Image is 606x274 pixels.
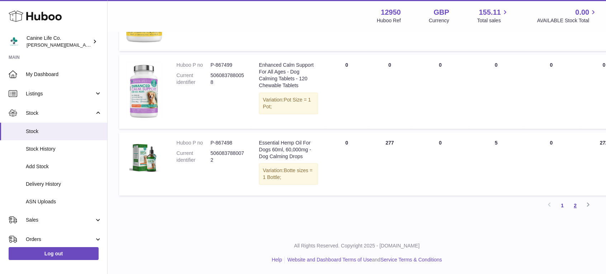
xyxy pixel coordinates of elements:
[537,17,597,24] span: AVAILABLE Stock Total
[210,72,245,86] dd: 5060837880058
[550,62,553,68] span: 0
[368,55,411,128] td: 0
[469,132,523,195] td: 5
[26,198,102,205] span: ASN Uploads
[210,140,245,146] dd: P-867498
[259,62,318,89] div: Enhanced Calm Support For All Ages - Dog Calming Tablets - 120 Chewable Tablets
[26,181,102,188] span: Delivery History
[556,199,569,212] a: 1
[575,8,589,17] span: 0.00
[287,257,372,263] a: Website and Dashboard Terms of Use
[377,17,401,24] div: Huboo Ref
[126,140,162,175] img: product image
[569,199,582,212] a: 2
[210,62,245,68] dd: P-867499
[272,257,282,263] a: Help
[26,217,94,223] span: Sales
[176,62,210,68] dt: Huboo P no
[26,90,94,97] span: Listings
[27,42,144,48] span: [PERSON_NAME][EMAIL_ADDRESS][DOMAIN_NAME]
[434,8,449,17] strong: GBP
[9,247,99,260] a: Log out
[263,167,313,180] span: Botte sizes = 1 Bottle;
[113,242,600,249] p: All Rights Reserved. Copyright 2025 - [DOMAIN_NAME]
[259,163,318,185] div: Variation:
[411,55,469,128] td: 0
[26,110,94,117] span: Stock
[26,236,94,243] span: Orders
[411,132,469,195] td: 0
[176,140,210,146] dt: Huboo P no
[26,71,102,78] span: My Dashboard
[285,256,442,263] li: and
[26,128,102,135] span: Stock
[176,72,210,86] dt: Current identifier
[9,36,19,47] img: kevin@clsgltd.co.uk
[368,132,411,195] td: 277
[26,163,102,170] span: Add Stock
[263,97,311,109] span: Pot Size = 1 Pot;
[477,17,509,24] span: Total sales
[325,132,368,195] td: 0
[26,146,102,152] span: Stock History
[429,17,449,24] div: Currency
[210,150,245,164] dd: 5060837880072
[259,93,318,114] div: Variation:
[381,8,401,17] strong: 12950
[380,257,442,263] a: Service Terms & Conditions
[469,55,523,128] td: 0
[325,55,368,128] td: 0
[259,140,318,160] div: Essential Hemp Oil For Dogs 60ml, 60,000mg - Dog Calming Drops
[537,8,597,24] a: 0.00 AVAILABLE Stock Total
[176,150,210,164] dt: Current identifier
[479,8,501,17] span: 155.11
[126,62,162,119] img: product image
[477,8,509,24] a: 155.11 Total sales
[27,35,91,48] div: Canine Life Co.
[550,140,553,146] span: 0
